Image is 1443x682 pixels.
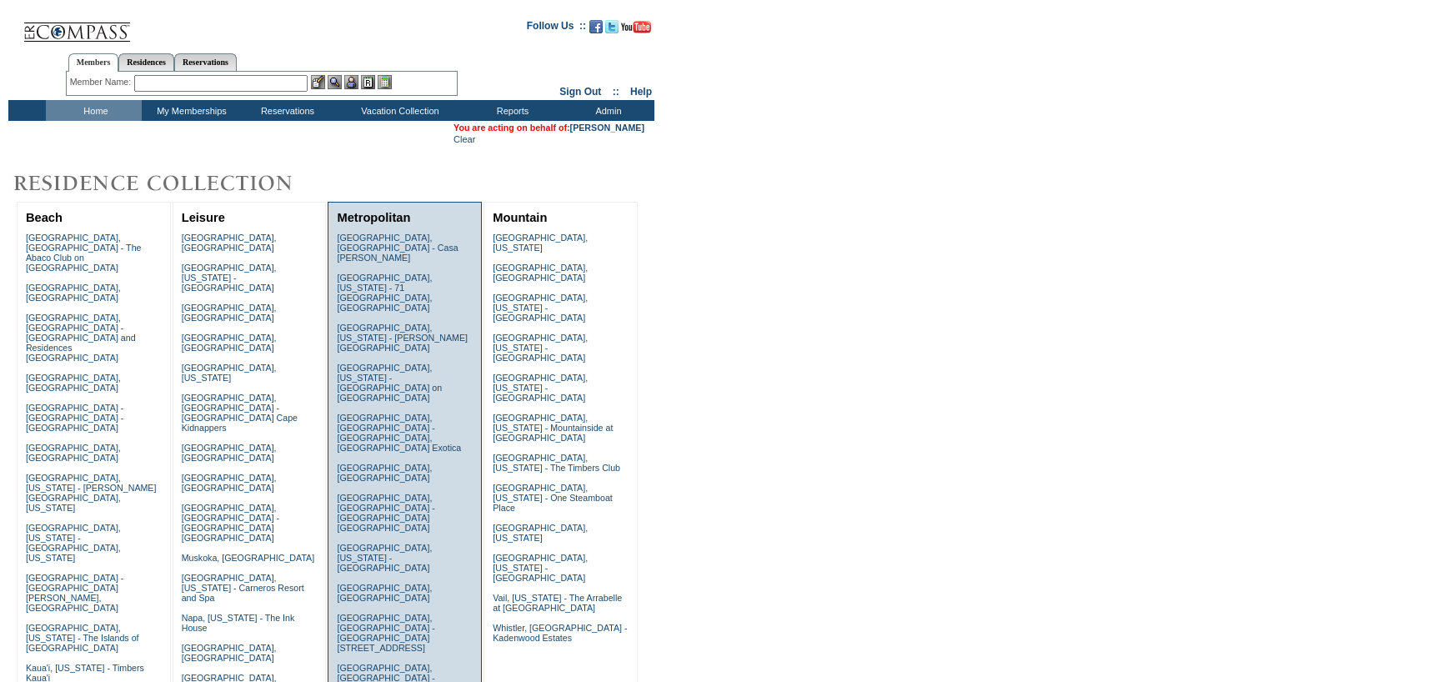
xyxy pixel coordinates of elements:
a: [GEOGRAPHIC_DATA], [US_STATE] - [GEOGRAPHIC_DATA] [493,293,588,323]
img: i.gif [8,25,22,26]
a: [GEOGRAPHIC_DATA], [GEOGRAPHIC_DATA] [182,233,277,253]
td: Home [46,100,142,121]
a: [GEOGRAPHIC_DATA], [US_STATE] - One Steamboat Place [493,483,613,513]
a: Leisure [182,211,225,224]
a: Vail, [US_STATE] - The Arrabelle at [GEOGRAPHIC_DATA] [493,593,622,613]
a: Members [68,53,119,72]
a: [GEOGRAPHIC_DATA], [US_STATE] - [PERSON_NAME][GEOGRAPHIC_DATA] [337,323,468,353]
img: Reservations [361,75,375,89]
a: [GEOGRAPHIC_DATA], [GEOGRAPHIC_DATA] - [GEOGRAPHIC_DATA] and Residences [GEOGRAPHIC_DATA] [26,313,136,363]
a: [GEOGRAPHIC_DATA], [GEOGRAPHIC_DATA] [337,583,432,603]
a: [GEOGRAPHIC_DATA], [GEOGRAPHIC_DATA] - [GEOGRAPHIC_DATA] [GEOGRAPHIC_DATA] [337,493,434,533]
a: Mountain [493,211,547,224]
td: My Memberships [142,100,238,121]
a: [PERSON_NAME] [570,123,644,133]
a: Reservations [174,53,237,71]
a: [GEOGRAPHIC_DATA], [GEOGRAPHIC_DATA] - [GEOGRAPHIC_DATA], [GEOGRAPHIC_DATA] Exotica [337,413,461,453]
a: [GEOGRAPHIC_DATA], [GEOGRAPHIC_DATA] [26,443,121,463]
img: Become our fan on Facebook [589,20,603,33]
a: [GEOGRAPHIC_DATA], [US_STATE] - [GEOGRAPHIC_DATA] [182,263,277,293]
a: Sign Out [559,86,601,98]
a: [GEOGRAPHIC_DATA], [US_STATE] - 71 [GEOGRAPHIC_DATA], [GEOGRAPHIC_DATA] [337,273,432,313]
img: Impersonate [344,75,358,89]
a: Napa, [US_STATE] - The Ink House [182,613,295,633]
a: Residences [118,53,174,71]
a: Become our fan on Facebook [589,25,603,35]
a: [GEOGRAPHIC_DATA], [US_STATE] - Mountainside at [GEOGRAPHIC_DATA] [493,413,613,443]
a: [GEOGRAPHIC_DATA], [GEOGRAPHIC_DATA] [182,473,277,493]
a: [GEOGRAPHIC_DATA], [GEOGRAPHIC_DATA] [182,443,277,463]
a: [GEOGRAPHIC_DATA], [US_STATE] - [PERSON_NAME][GEOGRAPHIC_DATA], [US_STATE] [26,473,157,513]
a: [GEOGRAPHIC_DATA], [US_STATE] - [GEOGRAPHIC_DATA] [493,553,588,583]
a: [GEOGRAPHIC_DATA], [US_STATE] [493,523,588,543]
a: [GEOGRAPHIC_DATA], [GEOGRAPHIC_DATA] [182,333,277,353]
a: [GEOGRAPHIC_DATA], [US_STATE] - The Islands of [GEOGRAPHIC_DATA] [26,623,139,653]
img: Follow us on Twitter [605,20,619,33]
a: [GEOGRAPHIC_DATA], [US_STATE] - [GEOGRAPHIC_DATA] [493,373,588,403]
a: Clear [453,134,475,144]
a: [GEOGRAPHIC_DATA], [GEOGRAPHIC_DATA] - The Abaco Club on [GEOGRAPHIC_DATA] [26,233,142,273]
a: Whistler, [GEOGRAPHIC_DATA] - Kadenwood Estates [493,623,627,643]
a: [GEOGRAPHIC_DATA] - [GEOGRAPHIC_DATA][PERSON_NAME], [GEOGRAPHIC_DATA] [26,573,123,613]
a: [GEOGRAPHIC_DATA], [US_STATE] - The Timbers Club [493,453,620,473]
a: [GEOGRAPHIC_DATA], [GEOGRAPHIC_DATA] - [GEOGRAPHIC_DATA] [GEOGRAPHIC_DATA] [182,503,279,543]
span: :: [613,86,619,98]
a: [GEOGRAPHIC_DATA], [GEOGRAPHIC_DATA] - [GEOGRAPHIC_DATA][STREET_ADDRESS] [337,613,434,653]
a: [GEOGRAPHIC_DATA], [GEOGRAPHIC_DATA] [337,463,432,483]
a: Follow us on Twitter [605,25,619,35]
a: Subscribe to our YouTube Channel [621,25,651,35]
img: Compass Home [23,8,131,43]
a: [GEOGRAPHIC_DATA], [US_STATE] - [GEOGRAPHIC_DATA], [US_STATE] [26,523,121,563]
td: Admin [559,100,654,121]
a: [GEOGRAPHIC_DATA], [US_STATE] - [GEOGRAPHIC_DATA] on [GEOGRAPHIC_DATA] [337,363,442,403]
td: Reports [463,100,559,121]
a: Muskoka, [GEOGRAPHIC_DATA] [182,553,314,563]
a: [GEOGRAPHIC_DATA], [GEOGRAPHIC_DATA] - [GEOGRAPHIC_DATA] Cape Kidnappers [182,393,298,433]
a: [GEOGRAPHIC_DATA], [GEOGRAPHIC_DATA] [493,263,588,283]
td: Vacation Collection [333,100,463,121]
div: Member Name: [70,75,134,89]
img: View [328,75,342,89]
a: Help [630,86,652,98]
a: [GEOGRAPHIC_DATA], [GEOGRAPHIC_DATA] - Casa [PERSON_NAME] [337,233,458,263]
a: [GEOGRAPHIC_DATA], [US_STATE] - Carneros Resort and Spa [182,573,304,603]
img: b_calculator.gif [378,75,392,89]
img: Destinations by Exclusive Resorts [8,167,333,200]
a: [GEOGRAPHIC_DATA], [GEOGRAPHIC_DATA] [182,303,277,323]
a: [GEOGRAPHIC_DATA] - [GEOGRAPHIC_DATA] - [GEOGRAPHIC_DATA] [26,403,123,433]
a: [GEOGRAPHIC_DATA], [GEOGRAPHIC_DATA] [182,643,277,663]
a: [GEOGRAPHIC_DATA], [GEOGRAPHIC_DATA] [26,373,121,393]
a: [GEOGRAPHIC_DATA], [GEOGRAPHIC_DATA] [26,283,121,303]
a: [GEOGRAPHIC_DATA], [US_STATE] [182,363,277,383]
span: You are acting on behalf of: [453,123,644,133]
td: Follow Us :: [527,18,586,38]
img: Subscribe to our YouTube Channel [621,21,651,33]
a: [GEOGRAPHIC_DATA], [US_STATE] - [GEOGRAPHIC_DATA] [337,543,432,573]
a: [GEOGRAPHIC_DATA], [US_STATE] - [GEOGRAPHIC_DATA] [493,333,588,363]
img: b_edit.gif [311,75,325,89]
a: Beach [26,211,63,224]
a: [GEOGRAPHIC_DATA], [US_STATE] [493,233,588,253]
td: Reservations [238,100,333,121]
a: Metropolitan [337,211,410,224]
